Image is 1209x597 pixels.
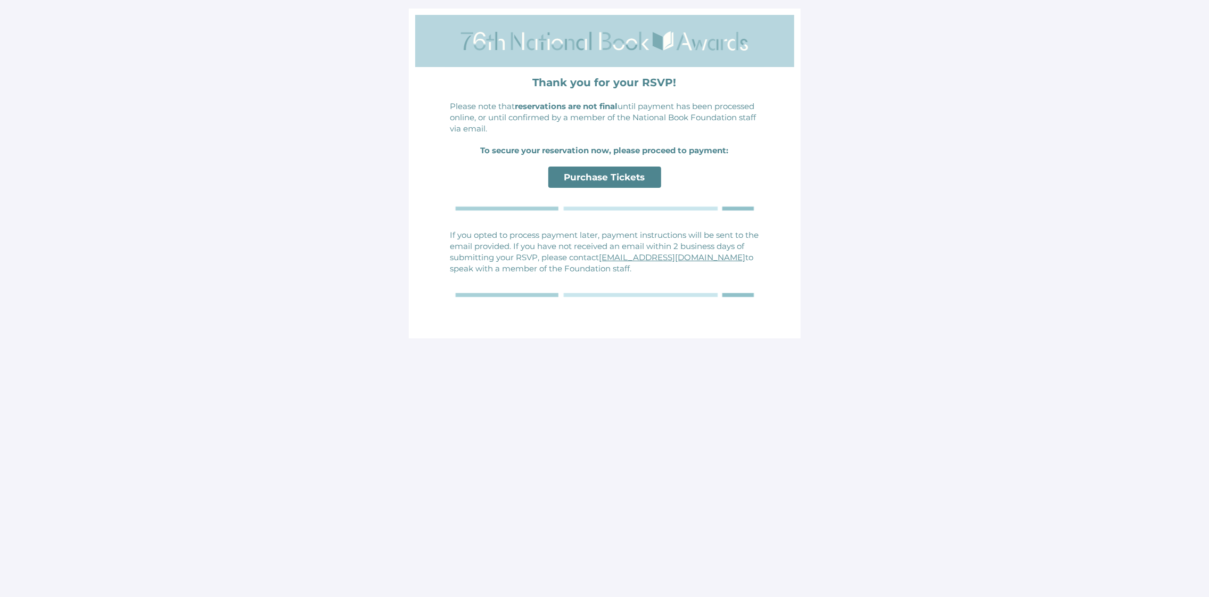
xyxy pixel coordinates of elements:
[599,252,746,262] a: [EMAIL_ADDRESS][DOMAIN_NAME]
[564,172,645,183] span: Purchase Tickets
[450,145,759,156] p: To secure your reservation now, please proceed to payment:
[450,101,759,134] p: Please note that until payment has been processed online, or until confirmed by a member of the N...
[548,167,661,188] a: Purchase Tickets
[450,229,759,274] p: If you opted to process payment later, payment instructions will be sent to the email provided. I...
[450,75,759,90] p: Thank you for your RSVP!
[515,101,618,111] strong: reservations are not final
